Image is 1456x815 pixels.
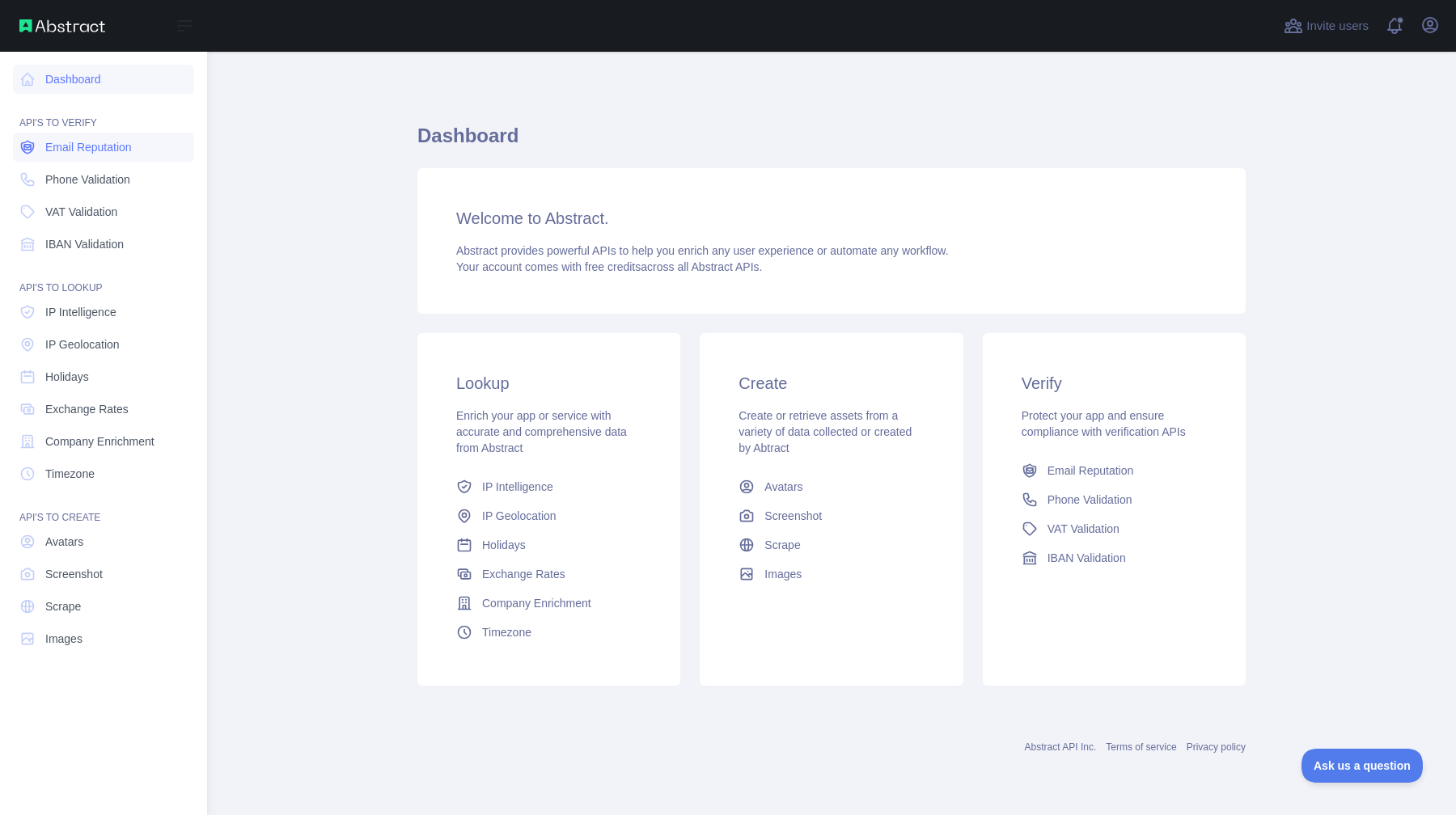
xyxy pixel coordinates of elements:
[1015,456,1213,485] a: Email Reputation
[13,165,194,194] a: Phone Validation
[13,298,194,327] a: IP Intelligence
[450,560,648,589] a: Exchange Rates
[45,236,124,252] span: IBAN Validation
[585,260,641,273] span: free credits
[45,304,116,320] span: IP Intelligence
[45,631,83,647] span: Images
[482,508,557,524] span: IP Geolocation
[1187,741,1246,753] a: Privacy policy
[13,262,194,294] div: API'S TO LOOKUP
[482,479,553,495] span: IP Intelligence
[13,97,194,129] div: API'S TO VERIFY
[456,207,1207,230] h3: Welcome to Abstract.
[1048,492,1132,508] span: Phone Validation
[13,492,194,524] div: API'S TO CREATE
[1048,462,1134,479] span: Email Reputation
[13,527,194,556] a: Avatars
[13,459,194,488] a: Timezone
[45,566,103,582] span: Screenshot
[45,598,81,614] span: Scrape
[1015,514,1213,543] a: VAT Validation
[1015,485,1213,514] a: Phone Validation
[45,369,89,385] span: Holidays
[1280,13,1372,39] button: Invite users
[45,336,120,353] span: IP Geolocation
[450,472,648,501] a: IP Intelligence
[450,618,648,647] a: Timezone
[45,433,154,450] span: Company Enrichment
[13,362,194,391] a: Holidays
[1106,741,1176,753] a: Terms of service
[456,409,627,454] span: Enrich your app or service with accurate and comprehensive data from Abstract
[450,589,648,618] a: Company Enrichment
[45,534,83,550] span: Avatars
[13,395,194,424] a: Exchange Rates
[482,595,591,611] span: Company Enrichment
[1022,372,1207,395] h3: Verify
[13,560,194,589] a: Screenshot
[13,197,194,226] a: VAT Validation
[482,624,531,640] span: Timezone
[45,139,132,155] span: Email Reputation
[732,560,930,589] a: Images
[13,330,194,359] a: IP Geolocation
[13,230,194,259] a: IBAN Validation
[1302,749,1424,783] iframe: Toggle Customer Support
[1048,550,1126,566] span: IBAN Validation
[456,260,762,273] span: Your account comes with across all Abstract APIs.
[1048,521,1120,537] span: VAT Validation
[13,592,194,621] a: Scrape
[13,133,194,162] a: Email Reputation
[732,530,930,560] a: Scrape
[1306,17,1369,36] span: Invite users
[732,501,930,530] a: Screenshot
[417,123,1246,162] h1: Dashboard
[1015,543,1213,572] a: IBAN Validation
[456,244,949,257] span: Abstract provides powerful APIs to help you enrich any user experience or automate any workflow.
[19,19,105,32] img: Abstract API
[764,537,800,553] span: Scrape
[482,566,565,582] span: Exchange Rates
[1025,741,1097,753] a: Abstract API Inc.
[450,530,648,560] a: Holidays
[45,171,130,188] span: Phone Validation
[45,401,129,417] span: Exchange Rates
[482,537,526,553] span: Holidays
[13,427,194,456] a: Company Enrichment
[732,472,930,501] a: Avatars
[450,501,648,530] a: IP Geolocation
[764,508,822,524] span: Screenshot
[13,65,194,94] a: Dashboard
[13,624,194,653] a: Images
[456,372,641,395] h3: Lookup
[45,466,95,482] span: Timezone
[764,566,802,582] span: Images
[739,409,912,454] span: Create or retrieve assets from a variety of data collected or created by Abtract
[1022,409,1186,438] span: Protect your app and ensure compliance with verification APIs
[764,479,802,495] span: Avatars
[739,372,924,395] h3: Create
[45,204,117,220] span: VAT Validation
